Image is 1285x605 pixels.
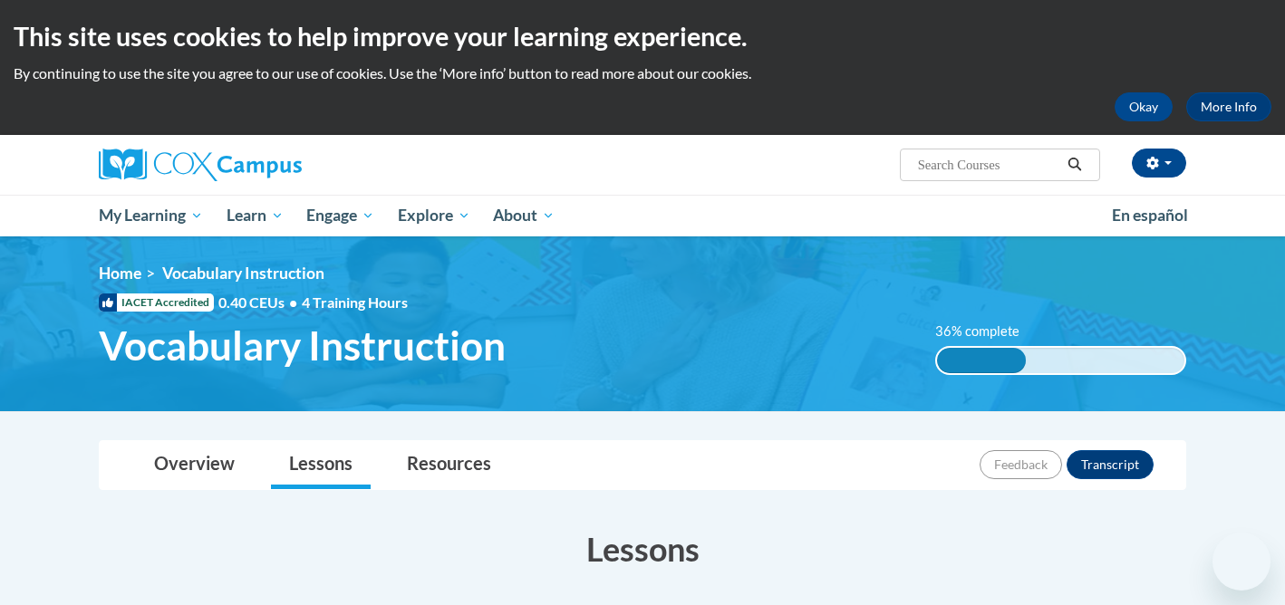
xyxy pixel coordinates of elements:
button: Transcript [1067,450,1154,479]
a: More Info [1186,92,1271,121]
a: About [482,195,567,236]
label: 36% complete [935,322,1039,341]
div: 36% complete [937,348,1026,373]
a: Lessons [271,441,371,489]
a: Learn [215,195,295,236]
span: 0.40 CEUs [218,293,302,312]
a: Explore [386,195,482,236]
a: Home [99,264,141,283]
a: Overview [136,441,253,489]
span: 4 Training Hours [302,293,408,311]
span: Explore [398,205,470,226]
span: IACET Accredited [99,293,214,312]
button: Feedback [980,450,1062,479]
span: My Learning [99,205,203,226]
h2: This site uses cookies to help improve your learning experience. [14,18,1271,54]
a: En español [1100,197,1200,235]
button: Search [1061,154,1088,176]
img: Cox Campus [99,149,302,181]
a: My Learning [87,195,215,236]
span: Vocabulary Instruction [162,264,324,283]
a: Engage [295,195,386,236]
button: Okay [1115,92,1173,121]
span: • [289,293,297,311]
input: Search Courses [916,154,1061,176]
span: Learn [227,205,284,226]
span: About [493,205,555,226]
p: By continuing to use the site you agree to our use of cookies. Use the ‘More info’ button to read... [14,63,1271,83]
a: Cox Campus [99,149,443,181]
span: Engage [306,205,374,226]
div: Main menu [72,195,1213,236]
iframe: Button to launch messaging window [1213,533,1271,591]
h3: Lessons [99,526,1186,571]
span: En español [1112,206,1188,225]
span: Vocabulary Instruction [99,322,506,370]
button: Account Settings [1132,149,1186,178]
a: Resources [389,441,509,489]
